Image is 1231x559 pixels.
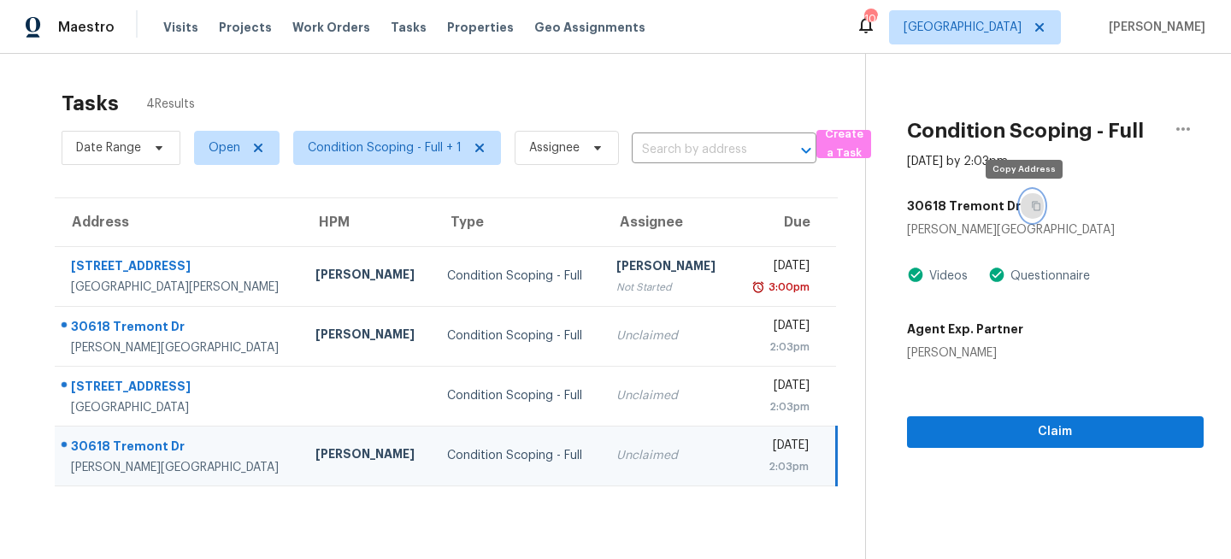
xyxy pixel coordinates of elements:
[308,139,462,156] span: Condition Scoping - Full + 1
[825,125,863,164] span: Create a Task
[864,10,876,27] div: 100
[616,447,721,464] div: Unclaimed
[907,344,1023,362] div: [PERSON_NAME]
[904,19,1022,36] span: [GEOGRAPHIC_DATA]
[209,139,240,156] span: Open
[71,438,288,459] div: 30618 Tremont Dr
[734,198,837,246] th: Due
[62,95,119,112] h2: Tasks
[816,130,871,158] button: Create a Task
[447,447,589,464] div: Condition Scoping - Full
[748,317,810,338] div: [DATE]
[907,266,924,284] img: Artifact Present Icon
[748,398,810,415] div: 2:03pm
[748,257,810,279] div: [DATE]
[76,139,141,156] span: Date Range
[748,458,809,475] div: 2:03pm
[907,321,1023,338] h5: Agent Exp. Partner
[55,198,302,246] th: Address
[907,122,1144,139] h2: Condition Scoping - Full
[529,139,580,156] span: Assignee
[921,421,1190,443] span: Claim
[632,137,769,163] input: Search by address
[71,378,288,399] div: [STREET_ADDRESS]
[748,338,810,356] div: 2:03pm
[163,19,198,36] span: Visits
[433,198,603,246] th: Type
[71,339,288,356] div: [PERSON_NAME][GEOGRAPHIC_DATA]
[391,21,427,33] span: Tasks
[751,279,765,296] img: Overdue Alarm Icon
[315,445,420,467] div: [PERSON_NAME]
[765,279,810,296] div: 3:00pm
[616,327,721,344] div: Unclaimed
[447,19,514,36] span: Properties
[534,19,645,36] span: Geo Assignments
[315,266,420,287] div: [PERSON_NAME]
[907,416,1204,448] button: Claim
[302,198,433,246] th: HPM
[748,377,810,398] div: [DATE]
[71,279,288,296] div: [GEOGRAPHIC_DATA][PERSON_NAME]
[616,279,721,296] div: Not Started
[616,257,721,279] div: [PERSON_NAME]
[603,198,734,246] th: Assignee
[907,153,1008,170] div: [DATE] by 2:03pm
[71,257,288,279] div: [STREET_ADDRESS]
[988,266,1005,284] img: Artifact Present Icon
[794,138,818,162] button: Open
[907,197,1021,215] h5: 30618 Tremont Dr
[748,437,809,458] div: [DATE]
[58,19,115,36] span: Maestro
[447,387,589,404] div: Condition Scoping - Full
[71,459,288,476] div: [PERSON_NAME][GEOGRAPHIC_DATA]
[292,19,370,36] span: Work Orders
[1102,19,1205,36] span: [PERSON_NAME]
[616,387,721,404] div: Unclaimed
[924,268,968,285] div: Videos
[219,19,272,36] span: Projects
[447,268,589,285] div: Condition Scoping - Full
[447,327,589,344] div: Condition Scoping - Full
[146,96,195,113] span: 4 Results
[1005,268,1090,285] div: Questionnaire
[907,221,1204,238] div: [PERSON_NAME][GEOGRAPHIC_DATA]
[71,399,288,416] div: [GEOGRAPHIC_DATA]
[315,326,420,347] div: [PERSON_NAME]
[71,318,288,339] div: 30618 Tremont Dr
